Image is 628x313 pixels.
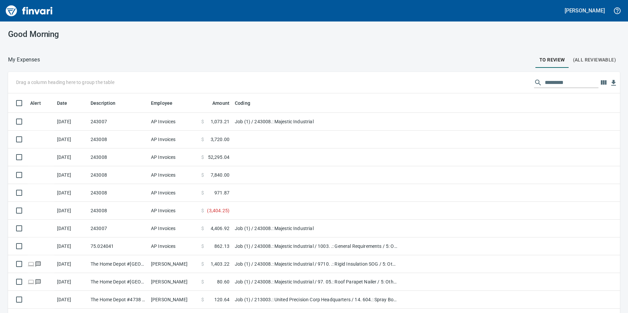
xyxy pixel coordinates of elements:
td: AP Invoices [148,166,199,184]
span: $ [201,172,204,178]
span: 80.60 [217,278,229,285]
td: 243008 [88,166,148,184]
span: Online transaction [28,279,35,284]
button: Download Table [609,78,619,88]
span: $ [201,278,204,285]
td: AP Invoices [148,184,199,202]
p: My Expenses [8,56,40,64]
span: 1,073.21 [211,118,229,125]
span: Amount [212,99,229,107]
td: 243008 [88,184,148,202]
span: $ [201,154,204,161]
td: [DATE] [54,131,88,148]
span: $ [201,225,204,232]
td: [DATE] [54,202,88,220]
td: The Home Depot #[GEOGRAPHIC_DATA] [88,255,148,273]
button: Choose columns to display [598,78,609,88]
td: 243008 [88,131,148,148]
span: $ [201,118,204,125]
td: 243008 [88,202,148,220]
span: $ [201,136,204,143]
td: Job (1) / 243008.: Majestic Industrial [232,220,400,237]
nav: breadcrumb [8,56,40,64]
span: Has messages [35,279,42,284]
td: [DATE] [54,220,88,237]
td: [PERSON_NAME] [148,273,199,291]
span: Online transaction [28,262,35,266]
span: Coding [235,99,259,107]
p: Drag a column heading here to group the table [16,79,114,86]
button: [PERSON_NAME] [563,5,607,16]
h5: [PERSON_NAME] [565,7,605,14]
span: Description [91,99,124,107]
td: AP Invoices [148,131,199,148]
td: [DATE] [54,291,88,309]
span: 1,403.22 [211,261,229,267]
span: $ [201,261,204,267]
td: 243007 [88,113,148,131]
td: Job (1) / 243008.: Majestic Industrial / 1003. .: General Requirements / 5: Other [232,237,400,255]
td: [PERSON_NAME] [148,291,199,309]
td: [DATE] [54,148,88,166]
td: [DATE] [54,184,88,202]
h3: Good Morning [8,30,201,39]
td: AP Invoices [148,237,199,255]
span: Alert [30,99,50,107]
span: 4,406.92 [211,225,229,232]
span: 3,720.00 [211,136,229,143]
span: 862.13 [214,243,229,250]
td: [DATE] [54,273,88,291]
td: 243007 [88,220,148,237]
td: 243008 [88,148,148,166]
td: The Home Depot #4738 [GEOGRAPHIC_DATA] [GEOGRAPHIC_DATA] [88,291,148,309]
span: Description [91,99,116,107]
img: Finvari [4,3,54,19]
td: AP Invoices [148,202,199,220]
span: $ [201,189,204,196]
td: Job (1) / 243008.: Majestic Industrial / 97. 05.: Roof Parapet Nailer / 5: Other [232,273,400,291]
td: AP Invoices [148,220,199,237]
span: Employee [151,99,172,107]
span: Amount [204,99,229,107]
span: $ [201,296,204,303]
td: The Home Depot #[GEOGRAPHIC_DATA] [88,273,148,291]
span: ( 3,404.25 ) [207,207,229,214]
td: [DATE] [54,237,88,255]
td: [DATE] [54,255,88,273]
td: AP Invoices [148,148,199,166]
span: 971.87 [214,189,229,196]
td: AP Invoices [148,113,199,131]
span: Employee [151,99,181,107]
span: Has messages [35,262,42,266]
span: Coding [235,99,250,107]
td: Job (1) / 213003.: United Precision Corp Headquarters / 14. 604.: Spray Booth Fixes / 5: Other [232,291,400,309]
span: Date [57,99,67,107]
span: 7,840.00 [211,172,229,178]
span: $ [201,207,204,214]
td: Job (1) / 243008.: Majestic Industrial / 9710. .: Rigid Insulation SOG / 5: Other [232,255,400,273]
td: [DATE] [54,166,88,184]
td: Job (1) / 243008.: Majestic Industrial [232,113,400,131]
span: $ [201,243,204,250]
span: To Review [539,56,565,64]
td: [DATE] [54,113,88,131]
td: [PERSON_NAME] [148,255,199,273]
span: (All Reviewable) [573,56,616,64]
span: 120.64 [214,296,229,303]
span: Date [57,99,76,107]
span: 52,295.04 [208,154,229,161]
span: Alert [30,99,41,107]
td: 75.024041 [88,237,148,255]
